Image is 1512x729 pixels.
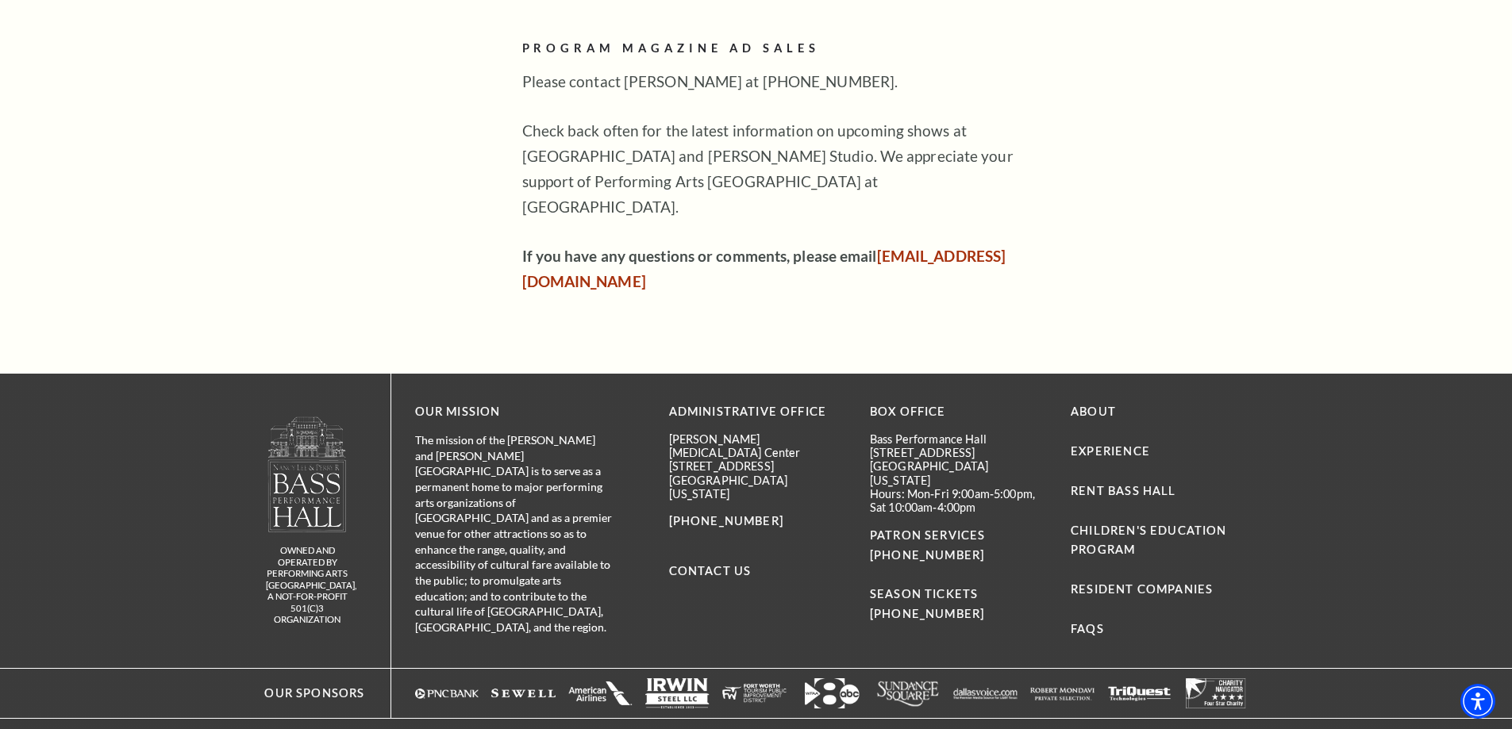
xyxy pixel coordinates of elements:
[266,545,349,626] p: owned and operated by Performing Arts [GEOGRAPHIC_DATA], A NOT-FOR-PROFIT 501(C)3 ORGANIZATION
[1071,524,1226,557] a: Children's Education Program
[522,118,1038,220] p: Check back often for the latest information on upcoming shows at [GEOGRAPHIC_DATA] and [PERSON_NA...
[876,678,941,708] img: Logo of Sundance Square, featuring stylized text in white.
[1071,622,1104,635] a: FAQs
[1460,684,1495,719] div: Accessibility Menu
[870,526,1047,566] p: PATRON SERVICES [PHONE_NUMBER]
[267,416,348,532] img: owned and operated by Performing Arts Fort Worth, A NOT-FOR-PROFIT 501(C)3 ORGANIZATION
[870,446,1047,459] p: [STREET_ADDRESS]
[799,678,864,708] img: Logo featuring the number "8" with an arrow and "abc" in a modern design.
[491,678,556,708] a: The image is completely blank or white. - open in a new tab
[522,247,1006,290] a: [EMAIL_ADDRESS][DOMAIN_NAME]
[1184,678,1248,708] img: The image is completely blank or white.
[669,512,846,531] p: [PHONE_NUMBER]
[722,678,787,708] img: The image is completely blank or white.
[522,39,1038,59] h2: PROGRAM MAGAZINE AD SALES
[669,474,846,501] p: [GEOGRAPHIC_DATA][US_STATE]
[415,678,479,708] img: Logo of PNC Bank in white text with a triangular symbol.
[1071,444,1150,458] a: Experience
[669,432,846,460] p: [PERSON_NAME][MEDICAL_DATA] Center
[876,678,941,708] a: Logo of Sundance Square, featuring stylized text in white. - open in a new tab
[522,69,1038,94] p: Please contact [PERSON_NAME] at [PHONE_NUMBER].
[669,564,752,577] a: Contact Us
[1030,678,1095,708] a: The image is completely blank or white. - open in a new tab
[870,432,1047,446] p: Bass Performance Hall
[1030,678,1095,708] img: The image is completely blank or white.
[1184,678,1248,708] a: The image is completely blank or white. - open in a new tab
[415,678,479,708] a: Logo of PNC Bank in white text with a triangular symbol. - open in a new tab - target website may...
[870,459,1047,487] p: [GEOGRAPHIC_DATA][US_STATE]
[669,459,846,473] p: [STREET_ADDRESS]
[568,678,633,708] a: The image is completely blank or white. - open in a new tab
[645,678,710,708] img: Logo of Irwin Steel LLC, featuring the company name in bold letters with a simple design.
[1071,582,1213,596] a: Resident Companies
[522,247,1006,290] strong: If you have any questions or comments, please email
[491,678,556,708] img: The image is completely blank or white.
[953,678,1018,708] img: The image features a simple white background with text that appears to be a logo or brand name.
[870,402,1047,422] p: BOX OFFICE
[645,678,710,708] a: Logo of Irwin Steel LLC, featuring the company name in bold letters with a simple design. - open ...
[669,402,846,422] p: Administrative Office
[415,432,614,635] p: The mission of the [PERSON_NAME] and [PERSON_NAME][GEOGRAPHIC_DATA] is to serve as a permanent ho...
[870,487,1047,515] p: Hours: Mon-Fri 9:00am-5:00pm, Sat 10:00am-4:00pm
[568,678,633,708] img: The image is completely blank or white.
[953,678,1018,708] a: The image features a simple white background with text that appears to be a logo or brand name. -...
[799,678,864,708] a: Logo featuring the number "8" with an arrow and "abc" in a modern design. - open in a new tab
[870,565,1047,624] p: SEASON TICKETS [PHONE_NUMBER]
[1107,678,1172,708] a: The image is completely blank or white. - open in a new tab
[1071,405,1116,418] a: About
[415,402,614,422] p: OUR MISSION
[249,684,364,704] p: Our Sponsors
[1071,484,1175,497] a: Rent Bass Hall
[1107,678,1172,708] img: The image is completely blank or white.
